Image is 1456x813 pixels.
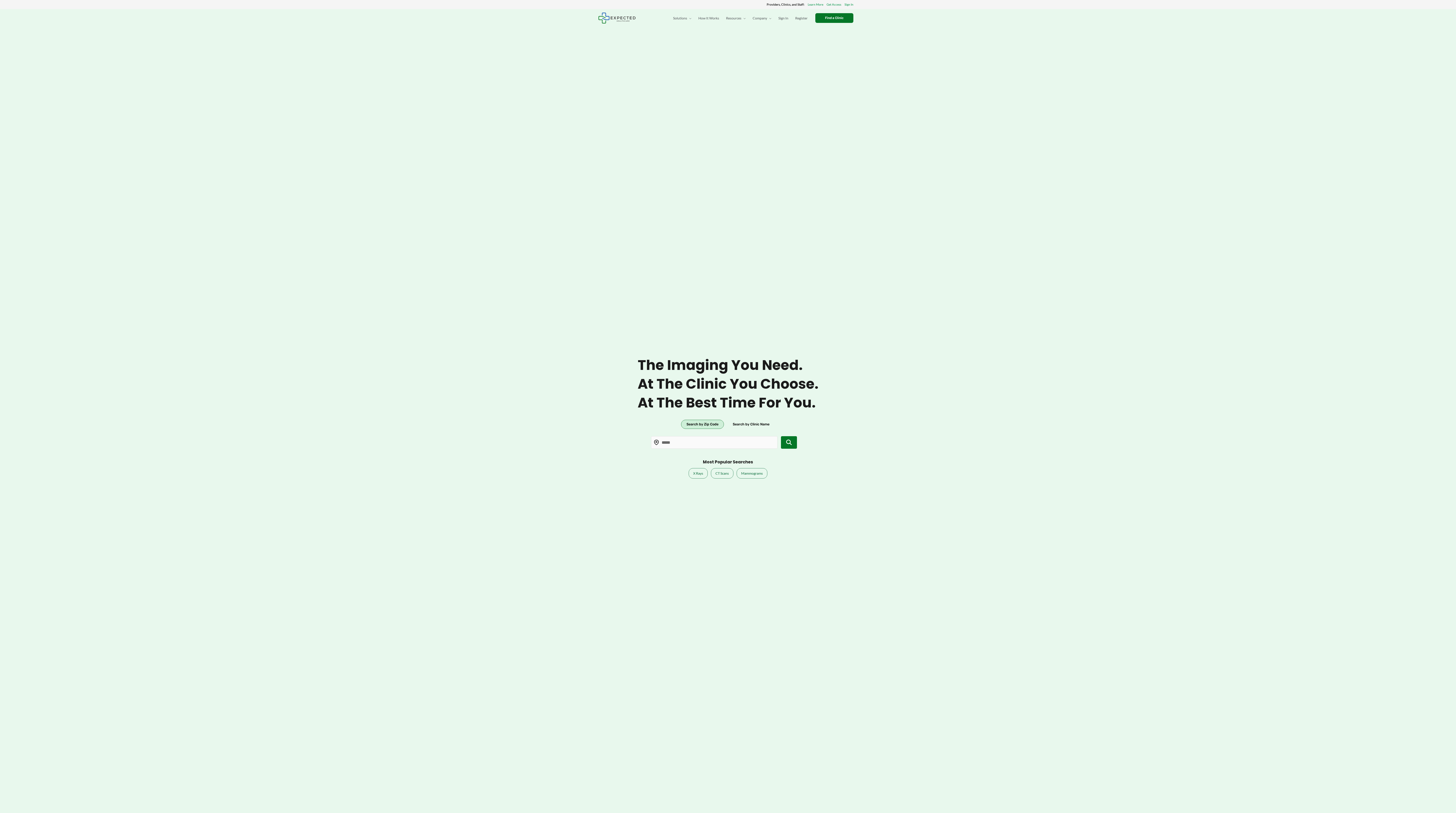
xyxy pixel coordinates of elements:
a: Sign In [775,11,792,26]
img: Location pin [654,440,659,445]
span: At the best time for you. [638,395,819,411]
span: Company [753,11,767,26]
span: The imaging you need. [638,357,819,374]
span: Resources [726,11,741,26]
button: Search by Zip Code [681,420,724,429]
a: Mammograms [737,468,767,479]
a: SolutionsMenu Toggle [670,11,695,26]
a: Get Access [827,2,841,7]
a: Learn More [808,2,823,7]
a: CT Scans [711,468,733,479]
a: How It Works [695,11,723,26]
h3: Most Popular Searches [703,460,753,465]
strong: Providers, Clinics, and Staff: [767,3,805,6]
span: Register [795,11,808,26]
a: X Rays [689,468,708,479]
a: Register [792,11,811,26]
span: Sign In [778,11,788,26]
span: At the clinic you choose. [638,376,819,392]
a: ResourcesMenu Toggle [723,11,749,26]
a: CompanyMenu Toggle [749,11,775,26]
img: Expected Healthcare Logo - side, dark font, small [598,13,636,24]
a: Sign In [845,2,853,7]
button: Search by Clinic Name [727,420,775,429]
span: Solutions [673,11,687,26]
span: Menu Toggle [687,11,691,26]
span: How It Works [698,11,719,26]
a: Find a Clinic [815,13,853,23]
span: Menu Toggle [741,11,746,26]
nav: Primary Site Navigation [670,11,811,26]
span: Menu Toggle [767,11,771,26]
